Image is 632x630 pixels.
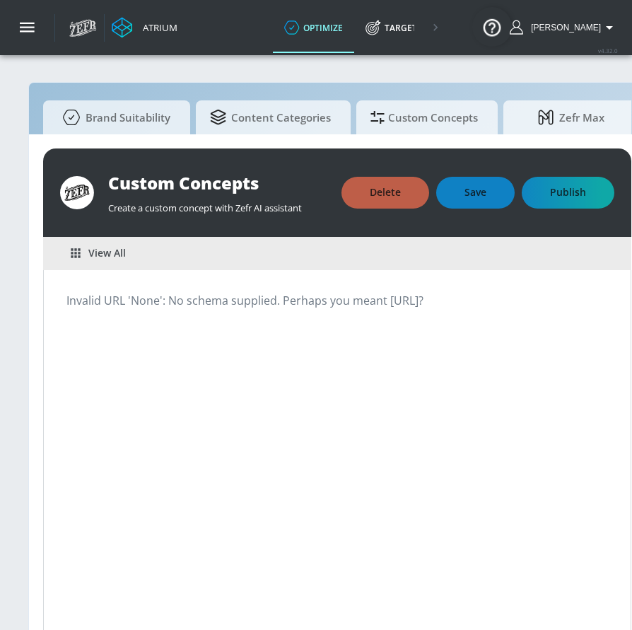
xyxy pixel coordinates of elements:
[525,23,601,33] span: login as: bogdan.nalisnikovskiy@zefr.com
[517,100,625,134] span: Zefr Max
[66,293,608,308] div: Invalid URL 'None': No schema supplied. Perhaps you meant [URL]?
[112,17,177,38] a: Atrium
[370,100,478,134] span: Custom Concepts
[510,19,618,36] button: [PERSON_NAME]
[354,2,428,53] a: Target
[472,7,512,47] button: Open Resource Center
[66,240,131,267] button: View All
[273,2,354,53] a: optimize
[57,100,170,134] span: Brand Suitability
[598,47,618,54] span: v 4.32.0
[108,171,327,194] div: Custom Concepts
[137,21,177,34] div: Atrium
[108,194,327,214] div: Create a custom concept with Zefr AI assistant
[210,100,331,134] span: Content Categories
[71,245,126,262] span: View All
